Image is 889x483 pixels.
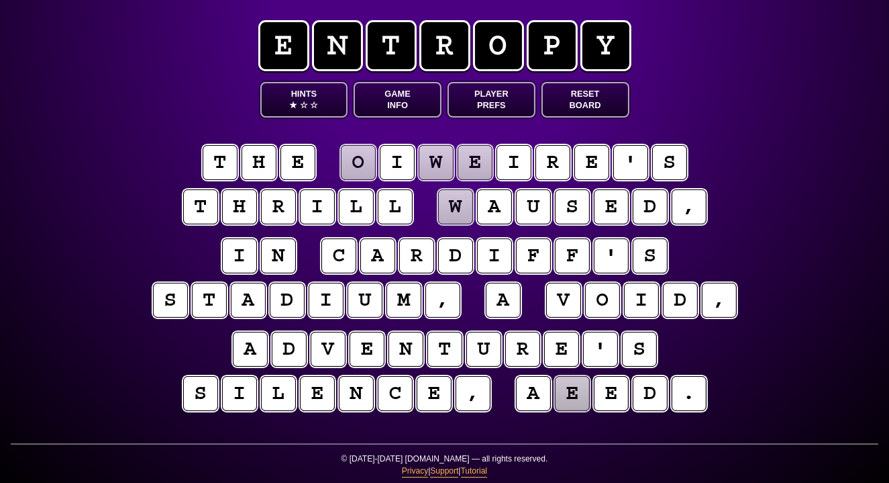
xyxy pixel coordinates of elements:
button: ResetBoard [541,82,629,118]
puzzle-tile: c [321,238,356,274]
puzzle-tile: s [632,238,668,274]
puzzle-tile: r [399,238,434,274]
puzzle-tile: s [182,376,218,411]
span: p [527,20,578,71]
puzzle-tile: a [360,238,395,274]
puzzle-tile: r [260,189,296,224]
button: Hints★ ☆ ☆ [260,82,348,118]
puzzle-tile: t [191,282,227,318]
puzzle-tile: i [379,144,415,180]
puzzle-tile: ' [582,332,618,367]
puzzle-tile: a [476,189,512,224]
puzzle-tile: i [221,238,257,274]
puzzle-tile: r [535,144,570,180]
puzzle-tile: e [574,144,609,180]
span: n [312,20,363,71]
puzzle-tile: d [269,282,305,318]
puzzle-tile: e [280,144,315,180]
puzzle-tile: u [466,332,501,367]
puzzle-tile: f [554,238,590,274]
puzzle-tile: n [388,332,423,367]
puzzle-tile: e [593,189,629,224]
button: GameInfo [354,82,441,118]
puzzle-tile: m [386,282,421,318]
puzzle-tile: , [425,282,460,318]
puzzle-tile: d [271,332,307,367]
puzzle-tile: s [621,332,657,367]
puzzle-tile: o [584,282,620,318]
puzzle-tile: w [418,144,454,180]
puzzle-tile: i [476,238,512,274]
puzzle-tile: e [457,144,492,180]
puzzle-tile: u [515,189,551,224]
puzzle-tile: d [632,376,668,411]
span: t [366,20,417,71]
span: ☆ [310,99,318,111]
puzzle-tile: e [416,376,452,411]
puzzle-tile: n [260,238,296,274]
puzzle-tile: h [241,144,276,180]
puzzle-tile: e [349,332,384,367]
puzzle-tile: l [338,189,374,224]
a: Support [430,465,458,478]
span: ★ [289,99,297,111]
span: r [419,20,470,71]
span: o [473,20,524,71]
puzzle-tile: ' [613,144,648,180]
puzzle-tile: e [543,332,579,367]
puzzle-tile: l [377,189,413,224]
puzzle-tile: u [347,282,382,318]
puzzle-tile: d [632,189,668,224]
puzzle-tile: a [230,282,266,318]
puzzle-tile: i [496,144,531,180]
puzzle-tile: , [671,189,707,224]
span: ☆ [300,99,308,111]
puzzle-tile: t [202,144,238,180]
puzzle-tile: v [545,282,581,318]
a: Privacy [402,465,428,478]
puzzle-tile: a [515,376,551,411]
puzzle-tile: t [427,332,462,367]
puzzle-tile: i [308,282,344,318]
puzzle-tile: e [593,376,629,411]
puzzle-tile: s [651,144,687,180]
puzzle-tile: l [260,376,296,411]
puzzle-tile: f [515,238,551,274]
puzzle-tile: v [310,332,346,367]
puzzle-tile: n [338,376,374,411]
button: PlayerPrefs [448,82,535,118]
puzzle-tile: r [505,332,540,367]
puzzle-tile: i [299,189,335,224]
puzzle-tile: s [152,282,188,318]
puzzle-tile: s [554,189,590,224]
puzzle-tile: i [623,282,659,318]
puzzle-tile: a [485,282,521,318]
puzzle-tile: d [662,282,698,318]
puzzle-tile: e [299,376,335,411]
span: y [580,20,631,71]
puzzle-tile: h [221,189,257,224]
puzzle-tile: c [377,376,413,411]
puzzle-tile: , [701,282,737,318]
a: Tutorial [461,465,488,478]
puzzle-tile: , [455,376,490,411]
puzzle-tile: w [437,189,473,224]
puzzle-tile: t [182,189,218,224]
puzzle-tile: ' [593,238,629,274]
span: e [258,20,309,71]
puzzle-tile: o [340,144,376,180]
puzzle-tile: a [232,332,268,367]
puzzle-tile: i [221,376,257,411]
puzzle-tile: e [554,376,590,411]
puzzle-tile: d [437,238,473,274]
puzzle-tile: . [671,376,707,411]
